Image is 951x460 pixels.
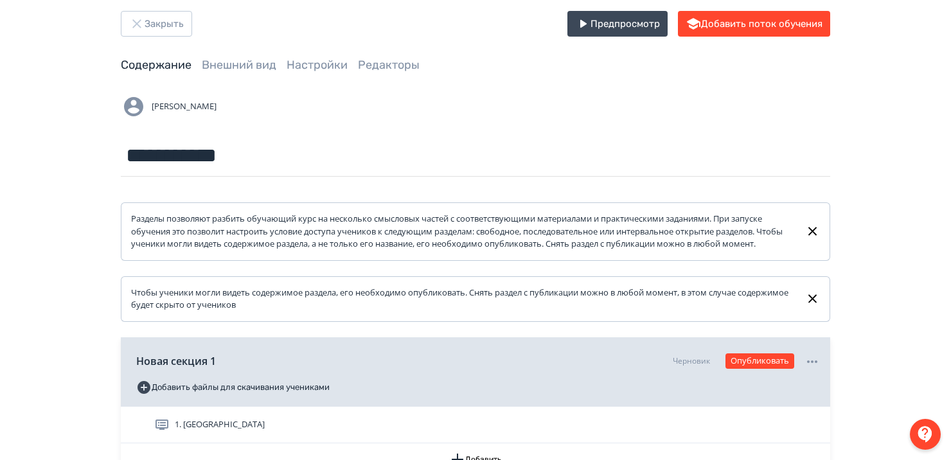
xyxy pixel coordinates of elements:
button: Предпросмотр [567,11,668,37]
div: Чтобы ученики могли видеть содержимое раздела, его необходимо опубликовать. Снять раздел с публик... [131,287,795,312]
button: Добавить файлы для скачивания учениками [136,377,330,398]
span: [PERSON_NAME] [152,100,217,113]
span: Новая секция 1 [136,353,216,369]
a: Внешний вид [202,58,276,72]
div: 1. [GEOGRAPHIC_DATA] [121,407,830,443]
a: Редакторы [358,58,420,72]
button: Закрыть [121,11,192,37]
button: Добавить поток обучения [678,11,830,37]
a: Настройки [287,58,348,72]
button: Опубликовать [725,353,794,369]
a: Содержание [121,58,191,72]
span: 1. Kaiten [175,418,265,431]
div: Разделы позволяют разбить обучающий курс на несколько смысловых частей с соответствующими материа... [131,213,795,251]
div: Черновик [673,355,710,367]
